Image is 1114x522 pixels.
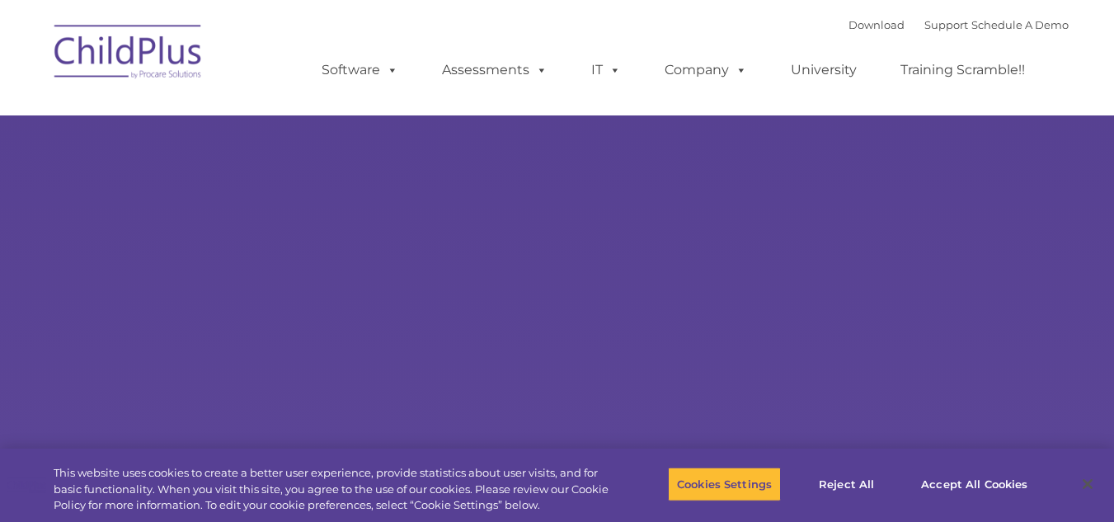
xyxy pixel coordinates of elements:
font: | [848,18,1069,31]
a: University [774,54,873,87]
div: This website uses cookies to create a better user experience, provide statistics about user visit... [54,465,613,514]
a: Support [924,18,968,31]
button: Cookies Settings [668,467,781,501]
button: Accept All Cookies [912,467,1036,501]
a: Training Scramble!! [884,54,1041,87]
a: Download [848,18,905,31]
a: Assessments [425,54,564,87]
button: Close [1069,466,1106,502]
a: IT [575,54,637,87]
a: Software [305,54,415,87]
img: ChildPlus by Procare Solutions [46,13,211,96]
a: Schedule A Demo [971,18,1069,31]
a: Company [648,54,764,87]
button: Reject All [795,467,898,501]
